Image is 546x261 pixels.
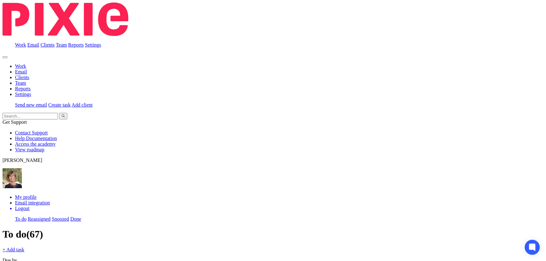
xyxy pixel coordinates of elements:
a: Help Documentation [15,136,57,141]
a: + Add task [3,247,24,252]
a: Work [15,42,26,48]
a: Team [15,80,26,86]
span: (67) [26,228,43,240]
input: Search [3,113,58,119]
span: Get Support [3,119,27,125]
button: Search [59,113,67,119]
a: To do [15,216,27,222]
span: Logout [15,206,29,211]
a: Work [15,63,26,69]
img: Pixie [3,3,128,36]
a: My profile [15,194,37,200]
h1: To do [3,228,543,240]
a: Reports [68,42,84,48]
a: Reassigned [28,216,51,222]
a: Clients [40,42,54,48]
a: Email integration [15,200,50,205]
a: Settings [15,92,31,97]
a: Logout [15,206,543,211]
a: Snoozed [52,216,69,222]
a: Contact Support [15,130,48,135]
a: Team [56,42,67,48]
a: Email [27,42,39,48]
a: Add client [72,102,93,108]
a: Reports [15,86,31,91]
a: View roadmap [15,147,44,152]
a: Send new email [15,102,47,108]
a: Done [70,216,81,222]
p: [PERSON_NAME] [3,158,543,163]
a: Create task [48,102,71,108]
img: High%20Res%20Andrew%20Price%20Accountants_Poppy%20Jakes%20photography-1142.jpg [3,168,22,188]
a: Settings [85,42,101,48]
a: Access the academy [15,141,56,147]
a: Email [15,69,27,74]
a: Clients [15,75,29,80]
